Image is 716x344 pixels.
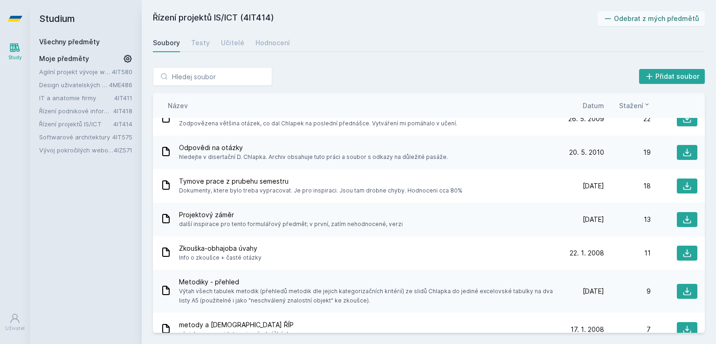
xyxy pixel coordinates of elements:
a: 4IZ571 [114,146,132,154]
div: 19 [604,148,651,157]
a: Study [2,37,28,66]
a: Řízení projektů IS/ICT [39,119,113,129]
span: Dokumenty, ktere bylo treba vypracovat. Je pro inspiraci. Jsou tam drobne chyby. Hodnoceni cca 80% [179,186,462,195]
h2: Řízení projektů IS/ICT (4IT414) [153,11,598,26]
div: Uživatel [5,325,25,332]
span: 20. 5. 2010 [569,148,604,157]
span: metody a [DEMOGRAPHIC_DATA] ŘÍP [179,320,294,330]
div: Hodnocení [255,38,290,48]
a: Design uživatelských rozhraní [39,80,109,89]
a: Softwarové architektury [39,132,112,142]
input: Hledej soubor [153,67,272,86]
span: 22. 1. 2008 [570,248,604,258]
a: Vývoj pokročilých webových aplikací v PHP [39,145,114,155]
span: Projektový záměr [179,210,403,220]
span: Tymove prace z prubehu semestru [179,177,462,186]
span: 26. 5. 2009 [568,114,604,124]
a: 4IT414 [113,120,132,128]
span: hledejte v disertační D. Chlapka. Archiv obsahuje tuto práci a soubor s odkazy na důležité pasáže. [179,152,448,162]
a: IT a anatomie firmy [39,93,114,103]
span: [DATE] [583,215,604,224]
div: Study [8,54,22,61]
div: Testy [191,38,210,48]
a: 4IT580 [112,68,132,76]
div: Soubory [153,38,180,48]
span: Zkouška-obhajoba úvahy [179,244,262,253]
span: [DATE] [583,181,604,191]
a: Řízení podnikové informatiky [39,106,113,116]
span: Stažení [619,101,643,110]
div: 7 [604,325,651,334]
button: Přidat soubor [639,69,705,84]
a: Uživatel [2,308,28,337]
span: Odpovědi na otázky [179,143,448,152]
button: Stažení [619,101,651,110]
button: Datum [583,101,604,110]
span: 17. 1. 2008 [571,325,604,334]
span: [DATE] [583,287,604,296]
span: Metodiky - přehled [179,277,554,287]
a: 4ME486 [109,81,132,89]
span: Zodpovězena většina otázek, co dal Chlapek na poslední přednášce. Vytváření mi pomáhalo v učení. [179,119,457,128]
div: 13 [604,215,651,224]
span: Moje předměty [39,54,89,63]
a: Testy [191,34,210,52]
span: další inspirace pro tento formulářový předmět; v první, zatím nehodnocené, verzi [179,220,403,229]
div: 22 [604,114,651,124]
button: Odebrat z mých předmětů [598,11,705,26]
button: Název [168,101,188,110]
div: 11 [604,248,651,258]
span: Výtah všech tabulek metodik (přehledů metodik dle jejich kategorizačních kritérií) ze slidů Chlap... [179,287,554,305]
a: 4IT418 [113,107,132,115]
a: Agilní projekt vývoje webové aplikace [39,67,112,76]
a: Učitelé [221,34,244,52]
div: 9 [604,287,651,296]
a: Hodnocení [255,34,290,52]
a: Soubory [153,34,180,52]
span: výpisky,co nenajdete ani v přednáškách [179,330,294,339]
span: Info o zkoušce + časté otázky [179,253,262,262]
div: 18 [604,181,651,191]
a: 4IT411 [114,94,132,102]
div: Učitelé [221,38,244,48]
a: Všechny předměty [39,38,100,46]
a: 4IT575 [112,133,132,141]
